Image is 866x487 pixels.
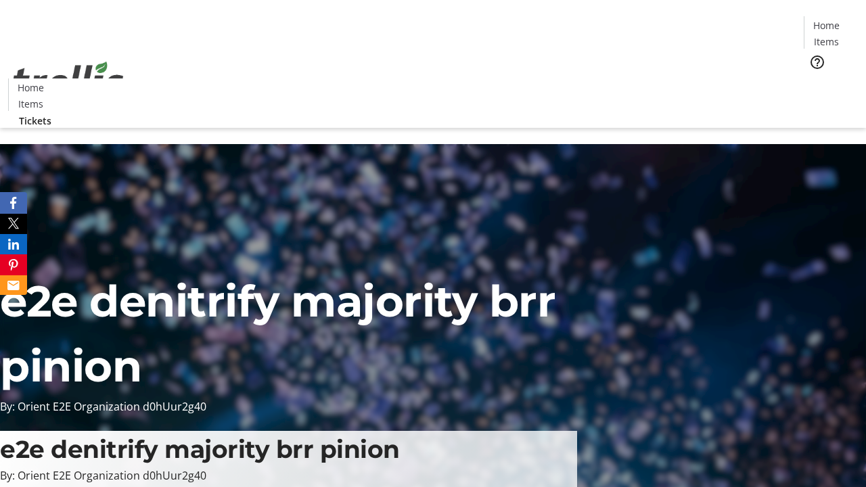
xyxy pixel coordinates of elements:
span: Tickets [19,114,51,128]
a: Home [9,80,52,95]
span: Items [18,97,43,111]
img: Orient E2E Organization d0hUur2g40's Logo [8,47,129,114]
a: Tickets [804,78,858,93]
a: Items [9,97,52,111]
a: Items [804,34,848,49]
span: Tickets [815,78,847,93]
span: Items [814,34,839,49]
span: Home [813,18,840,32]
a: Home [804,18,848,32]
span: Home [18,80,44,95]
a: Tickets [8,114,62,128]
button: Help [804,49,831,76]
